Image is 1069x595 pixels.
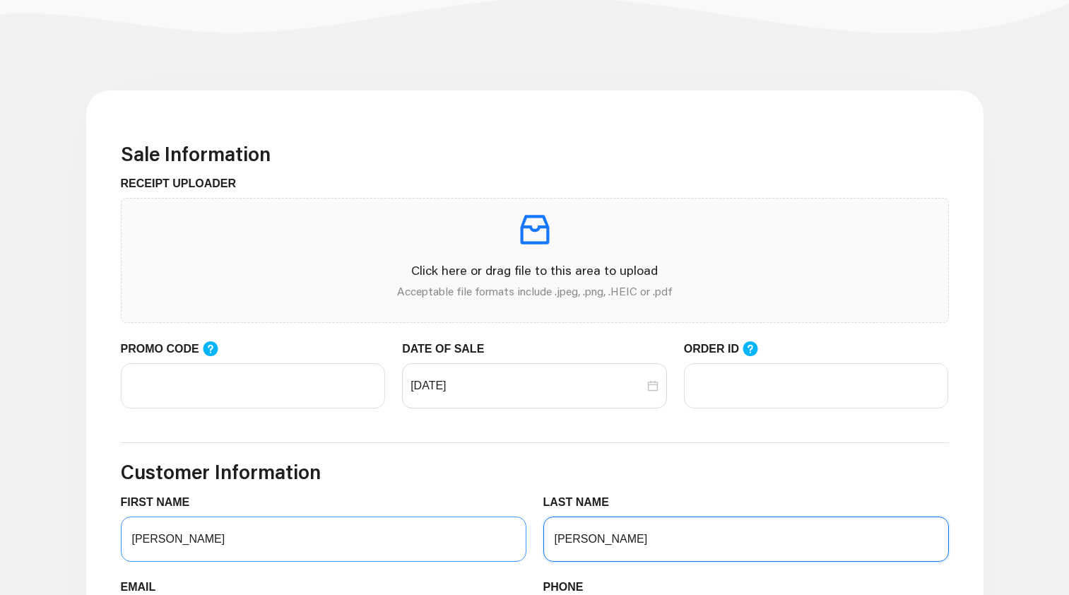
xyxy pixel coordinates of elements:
[684,340,773,358] label: ORDER ID
[133,283,937,300] p: Acceptable file formats include .jpeg, .png, .HEIC or .pdf
[411,377,644,394] input: DATE OF SALE
[543,517,949,562] input: LAST NAME
[121,340,232,358] label: PROMO CODE
[121,460,949,484] h3: Customer Information
[121,142,949,166] h3: Sale Information
[122,199,948,322] span: inboxClick here or drag file to this area to uploadAcceptable file formats include .jpeg, .png, ....
[402,341,495,358] label: DATE OF SALE
[543,494,620,511] label: LAST NAME
[121,175,247,192] label: RECEIPT UPLOADER
[121,517,526,562] input: FIRST NAME
[515,210,555,249] span: inbox
[133,261,937,280] p: Click here or drag file to this area to upload
[121,494,201,511] label: FIRST NAME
